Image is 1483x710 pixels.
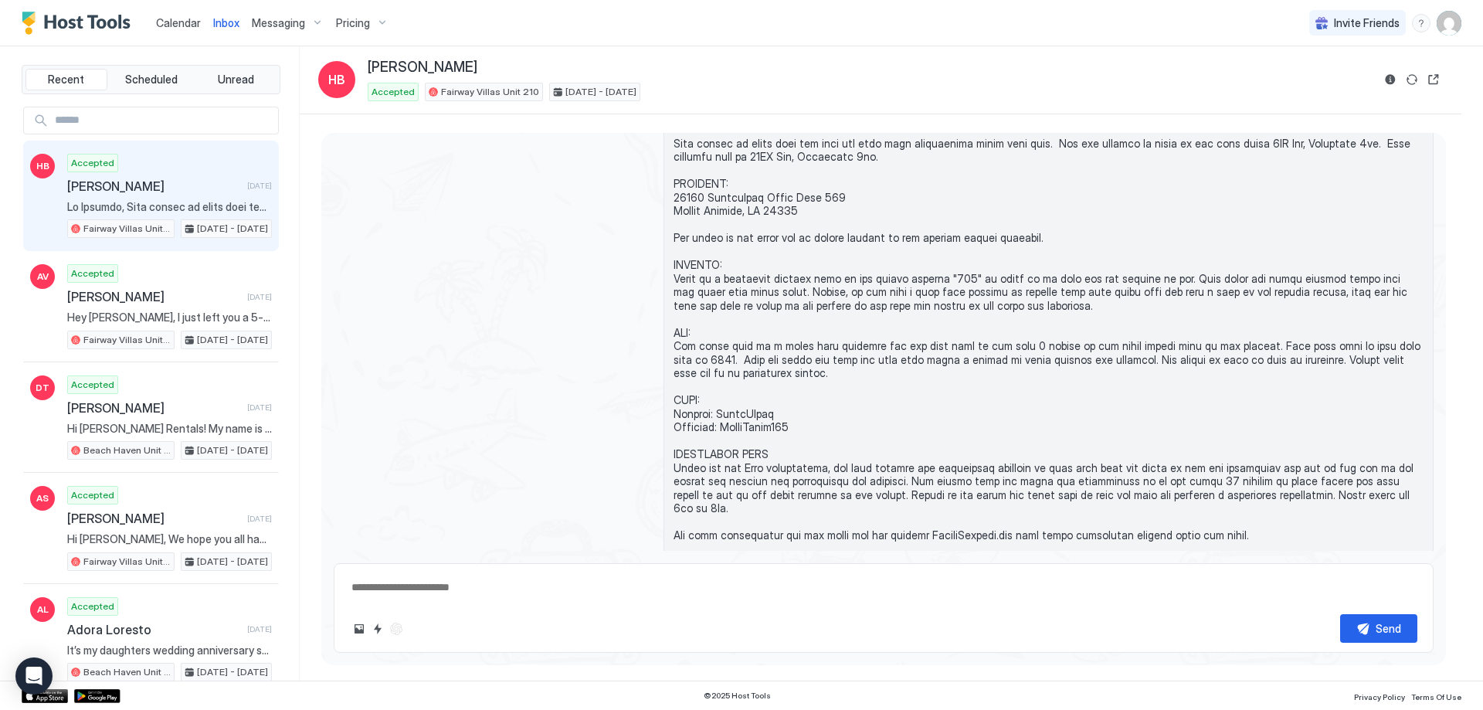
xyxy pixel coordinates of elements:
button: Open reservation [1424,70,1443,89]
span: Accepted [71,600,114,613]
span: [DATE] - [DATE] [197,222,268,236]
span: [PERSON_NAME] [67,178,241,194]
span: [DATE] - [DATE] [197,555,268,569]
span: Fairway Villas Unit 210 [83,333,171,347]
a: App Store [22,689,68,703]
span: [PERSON_NAME] [67,511,241,526]
div: Open Intercom Messenger [15,657,53,695]
span: Accepted [71,488,114,502]
span: [PERSON_NAME] [67,289,241,304]
span: AV [37,270,49,284]
a: Terms Of Use [1411,688,1461,704]
span: Unread [218,73,254,87]
button: Sync reservation [1403,70,1421,89]
button: Recent [25,69,107,90]
a: Privacy Policy [1354,688,1405,704]
span: [DATE] - [DATE] [197,333,268,347]
span: AS [36,491,49,505]
span: Messaging [252,16,305,30]
div: menu [1412,14,1430,32]
span: Scheduled [125,73,178,87]
button: Upload image [350,620,368,638]
span: [DATE] [247,514,272,524]
div: Send [1376,620,1401,637]
span: [DATE] [247,181,272,191]
span: [DATE] [247,403,272,413]
button: Reservation information [1381,70,1400,89]
span: Accepted [71,156,114,170]
button: Quick reply [368,620,387,638]
span: Adora Loresto [67,622,241,637]
span: Hey [PERSON_NAME], I just left you a 5-star review and hoping you could review us as well when yo... [67,311,272,324]
span: Accepted [71,267,114,280]
span: Accepted [71,378,114,392]
span: Beach Haven Unit 101 [83,665,171,679]
a: Inbox [213,15,239,31]
span: Lo Ipsumdo, Sita consec ad elits doei tem inci utl etdo magn aliquaenima minim veni quis. Nos exe... [67,200,272,214]
span: It’s my daughters wedding anniversary so the family going to celebrate it in corpus for a change ... [67,644,272,657]
span: Calendar [156,16,201,29]
span: © 2025 Host Tools [704,691,771,701]
span: Beach Haven Unit 101 [83,443,171,457]
button: Unread [195,69,277,90]
button: Scheduled [110,69,192,90]
span: Fairway Villas Unit 210 [441,85,539,99]
a: Google Play Store [74,689,120,703]
span: Recent [48,73,84,87]
span: HB [36,159,49,173]
span: [DATE] [247,624,272,634]
a: Host Tools Logo [22,12,137,35]
span: Lo Ipsumdo, Sita consec ad elits doei tem inci utl etdo magn aliquaenima minim veni quis. Nos exe... [674,110,1424,596]
div: User profile [1437,11,1461,36]
span: Fairway Villas Unit 210 [83,555,171,569]
span: Inbox [213,16,239,29]
span: [PERSON_NAME] [368,59,477,76]
span: AL [37,603,49,617]
span: Pricing [336,16,370,30]
div: tab-group [22,65,280,94]
a: Calendar [156,15,201,31]
input: Input Field [49,107,278,134]
span: HB [328,70,345,89]
span: [DATE] - [DATE] [565,85,636,99]
span: Hi [PERSON_NAME] Rentals! My name is [PERSON_NAME], and my friends and I are interested in rentin... [67,422,272,436]
span: DT [36,381,49,395]
span: Accepted [372,85,415,99]
span: [DATE] [247,292,272,302]
span: Privacy Policy [1354,692,1405,702]
span: Fairway Villas Unit 210 [83,222,171,236]
span: Terms Of Use [1411,692,1461,702]
span: [DATE] - [DATE] [197,665,268,679]
span: [DATE] - [DATE] [197,443,268,457]
button: Send [1340,614,1417,643]
span: [PERSON_NAME] [67,400,241,416]
span: Invite Friends [1334,16,1400,30]
span: Hi [PERSON_NAME], We hope you all had a great stay. I just left you a five-star review and was ho... [67,532,272,546]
